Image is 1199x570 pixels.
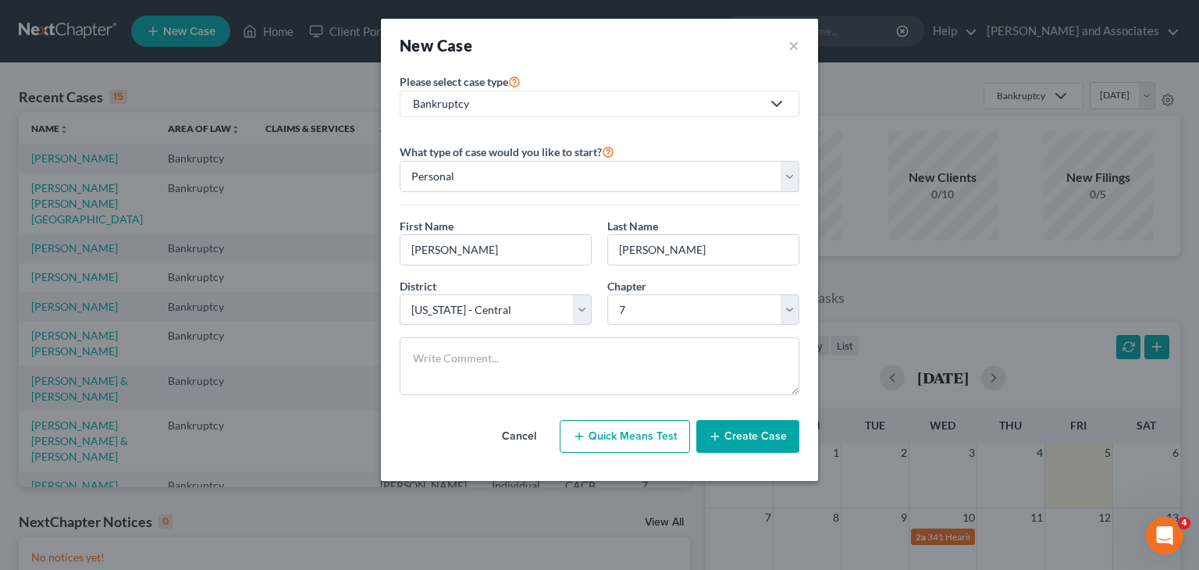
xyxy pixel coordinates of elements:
[1146,517,1183,554] iframe: Intercom live chat
[608,235,799,265] input: Enter Last Name
[607,219,658,233] span: Last Name
[1178,517,1190,529] span: 4
[400,142,614,161] label: What type of case would you like to start?
[400,235,591,265] input: Enter First Name
[607,280,646,293] span: Chapter
[560,420,690,453] button: Quick Means Test
[400,219,454,233] span: First Name
[400,36,472,55] strong: New Case
[696,420,799,453] button: Create Case
[485,421,553,452] button: Cancel
[788,34,799,56] button: ×
[400,75,508,88] span: Please select case type
[413,96,761,112] div: Bankruptcy
[400,280,436,293] span: District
